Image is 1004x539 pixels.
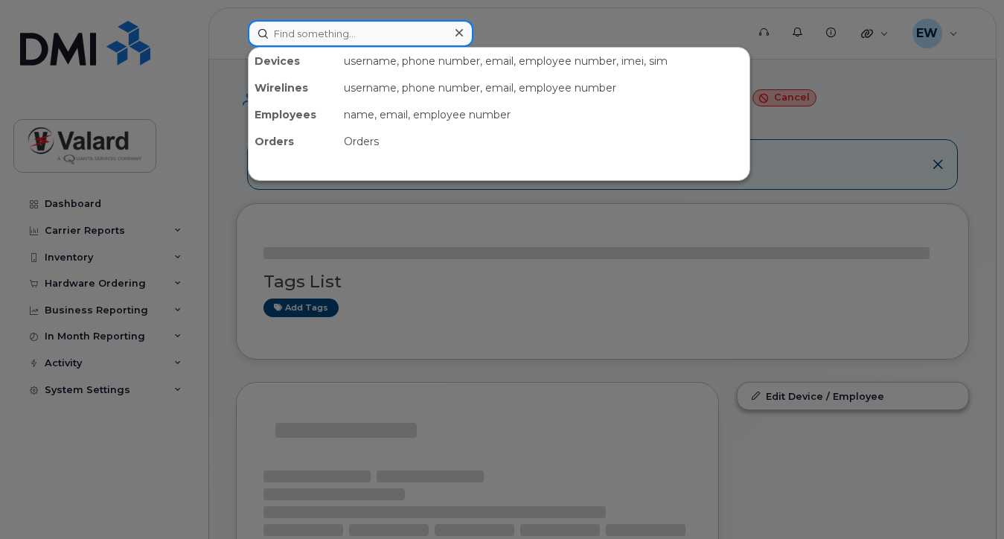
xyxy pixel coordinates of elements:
[249,74,338,101] div: Wirelines
[249,48,338,74] div: Devices
[249,101,338,128] div: Employees
[249,128,338,155] div: Orders
[338,101,749,128] div: name, email, employee number
[338,74,749,101] div: username, phone number, email, employee number
[338,128,749,155] div: Orders
[338,48,749,74] div: username, phone number, email, employee number, imei, sim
